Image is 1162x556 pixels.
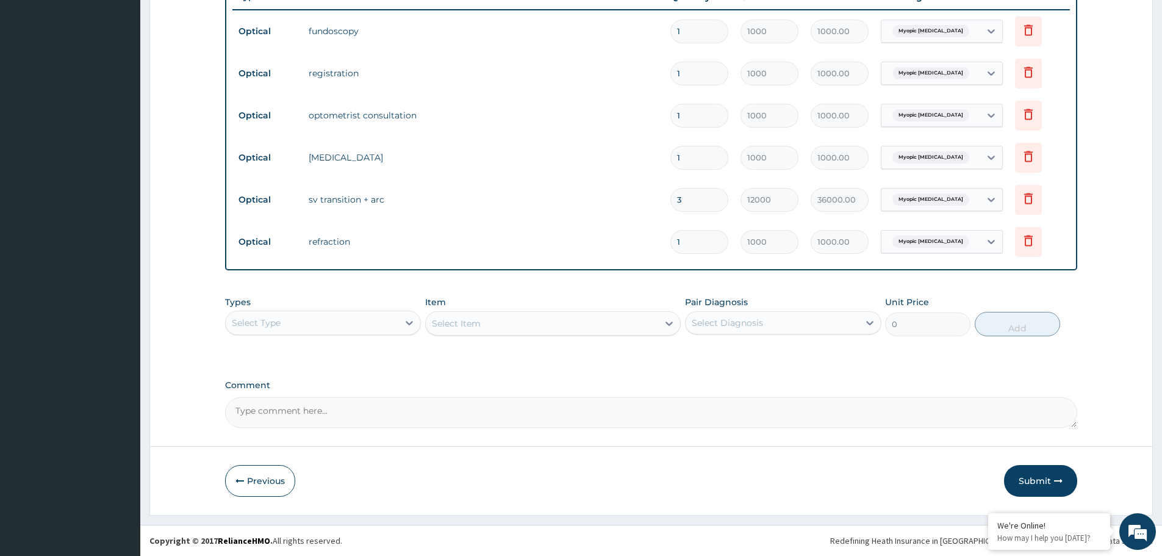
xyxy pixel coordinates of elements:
[303,19,664,43] td: fundoscopy
[200,6,229,35] div: Minimize live chat window
[232,189,303,211] td: Optical
[303,145,664,170] td: [MEDICAL_DATA]
[997,533,1101,543] p: How may I help you today?
[892,151,969,164] span: Myopic [MEDICAL_DATA]
[425,296,446,308] label: Item
[303,61,664,85] td: registration
[232,317,281,329] div: Select Type
[830,535,1153,547] div: Redefining Heath Insurance in [GEOGRAPHIC_DATA] using Telemedicine and Data Science!
[303,229,664,254] td: refraction
[82,68,223,84] div: Chat with us now
[685,296,748,308] label: Pair Diagnosis
[225,465,295,497] button: Previous
[892,236,969,248] span: Myopic [MEDICAL_DATA]
[232,62,303,85] td: Optical
[225,297,251,308] label: Types
[885,296,929,308] label: Unit Price
[71,154,168,277] span: We're online!
[892,193,969,206] span: Myopic [MEDICAL_DATA]
[1004,465,1077,497] button: Submit
[892,67,969,79] span: Myopic [MEDICAL_DATA]
[225,380,1077,391] label: Comment
[232,104,303,127] td: Optical
[149,535,273,546] strong: Copyright © 2017 .
[140,525,1162,556] footer: All rights reserved.
[6,333,232,376] textarea: Type your message and hit 'Enter'
[41,61,68,92] img: d_794563401_company_1708531726252_794563401
[13,67,32,85] div: Navigation go back
[232,146,303,169] td: Optical
[218,535,270,546] a: RelianceHMO
[997,520,1101,531] div: We're Online!
[232,20,303,43] td: Optical
[303,103,664,128] td: optometrist consultation
[892,25,969,37] span: Myopic [MEDICAL_DATA]
[975,312,1060,336] button: Add
[303,187,664,212] td: sv transition + arc
[892,109,969,121] span: Myopic [MEDICAL_DATA]
[232,231,303,253] td: Optical
[692,317,763,329] div: Select Diagnosis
